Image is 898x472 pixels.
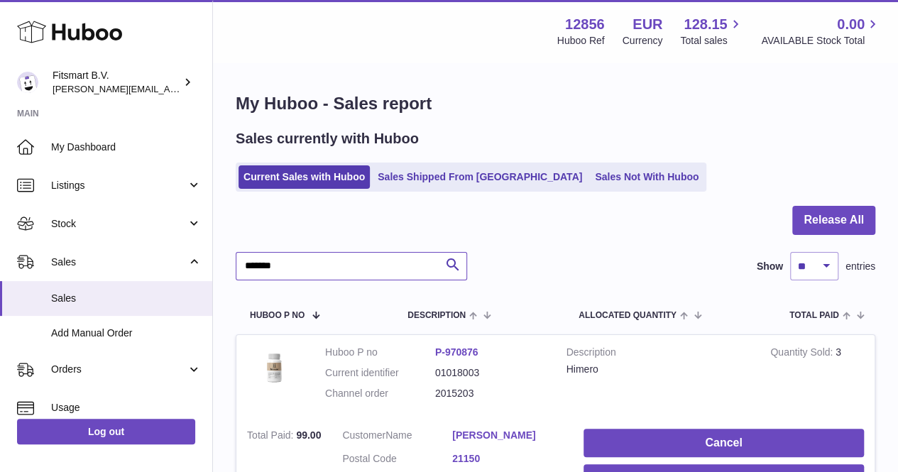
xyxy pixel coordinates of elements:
span: [PERSON_NAME][EMAIL_ADDRESS][DOMAIN_NAME] [53,83,285,94]
a: Sales Not With Huboo [590,165,703,189]
a: Current Sales with Huboo [239,165,370,189]
h1: My Huboo - Sales report [236,92,875,115]
span: Add Manual Order [51,326,202,340]
span: Usage [51,401,202,415]
dd: 2015203 [435,387,545,400]
span: 128.15 [684,15,727,34]
span: Sales [51,292,202,305]
td: 3 [760,335,875,418]
dt: Huboo P no [325,346,435,359]
span: Total paid [789,311,839,320]
img: jonathan@leaderoo.com [17,72,38,93]
strong: 12856 [565,15,605,34]
label: Show [757,260,783,273]
span: Huboo P no [250,311,305,320]
span: Customer [342,429,385,441]
span: My Dashboard [51,141,202,154]
strong: EUR [633,15,662,34]
div: Huboo Ref [557,34,605,48]
span: Stock [51,217,187,231]
span: ALLOCATED Quantity [579,311,677,320]
span: entries [845,260,875,273]
a: [PERSON_NAME] [452,429,562,442]
a: 128.15 Total sales [680,15,743,48]
dt: Postal Code [342,452,452,469]
dt: Current identifier [325,366,435,380]
button: Cancel [584,429,864,458]
span: Description [407,311,466,320]
span: AVAILABLE Stock Total [761,34,881,48]
strong: Description [566,346,750,363]
dt: Name [342,429,452,446]
a: Log out [17,419,195,444]
span: Orders [51,363,187,376]
span: Total sales [680,34,743,48]
strong: Total Paid [247,429,296,444]
a: 21150 [452,452,562,466]
span: 99.00 [296,429,321,441]
strong: Quantity Sold [770,346,836,361]
a: Sales Shipped From [GEOGRAPHIC_DATA] [373,165,587,189]
dt: Channel order [325,387,435,400]
div: Currency [623,34,663,48]
span: Sales [51,256,187,269]
a: P-970876 [435,346,478,358]
span: 0.00 [837,15,865,34]
h2: Sales currently with Huboo [236,129,419,148]
span: Listings [51,179,187,192]
a: 0.00 AVAILABLE Stock Total [761,15,881,48]
div: Fitsmart B.V. [53,69,180,96]
div: Himero [566,363,750,376]
img: 128561711358723.png [247,346,304,388]
button: Release All [792,206,875,235]
dd: 01018003 [435,366,545,380]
